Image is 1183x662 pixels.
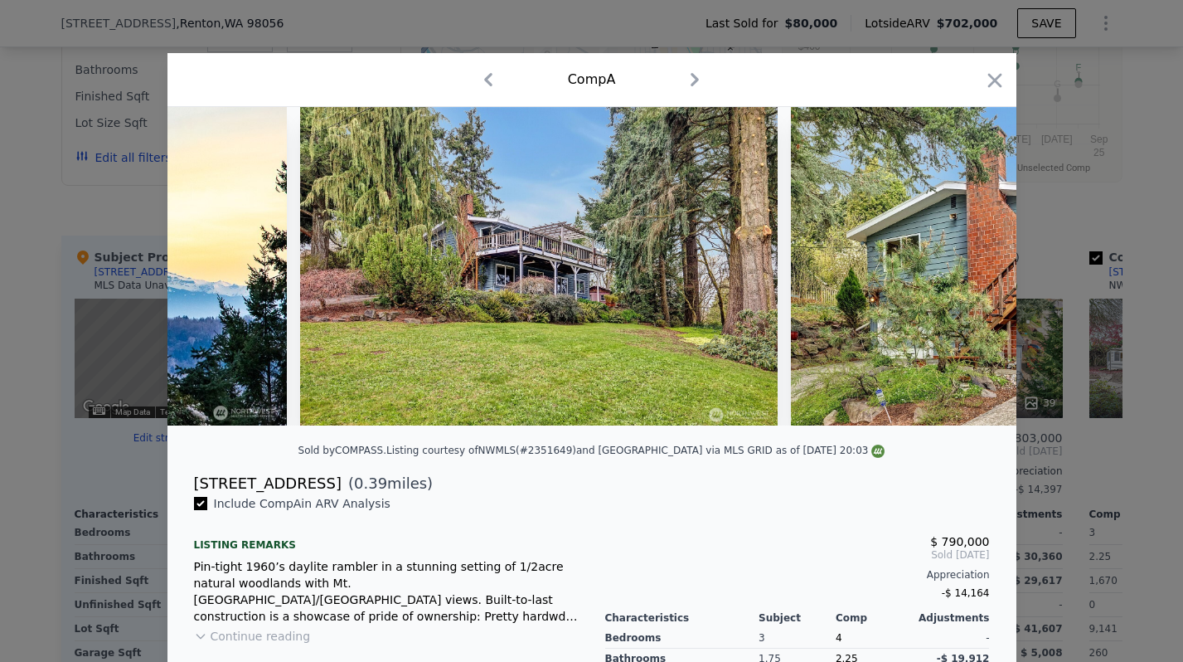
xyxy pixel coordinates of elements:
div: [STREET_ADDRESS] [194,472,342,495]
span: $ 790,000 [930,535,989,548]
span: Include Comp A in ARV Analysis [207,497,397,510]
div: Listing courtesy of NWMLS (#2351649) and [GEOGRAPHIC_DATA] via MLS GRID as of [DATE] 20:03 [386,445,885,456]
div: Characteristics [605,611,759,625]
img: NWMLS Logo [871,445,885,458]
div: - [913,628,990,649]
span: Sold [DATE] [605,548,990,562]
div: Bedrooms [605,628,759,649]
div: Comp [836,611,913,625]
img: Property Img [300,107,778,426]
div: Sold by COMPASS . [298,445,386,456]
button: Continue reading [194,628,311,645]
div: Appreciation [605,568,990,582]
div: Pin-tight 1960’s daylite rambler in a stunning setting of 1/2acre natural woodlands with Mt. [GEO... [194,558,579,625]
div: Subject [759,611,836,625]
span: 4 [836,632,842,644]
div: Listing remarks [194,525,579,552]
div: 3 [759,628,836,649]
div: Comp A [568,70,616,90]
div: Adjustments [913,611,990,625]
span: -$ 14,164 [942,587,990,599]
span: ( miles) [342,472,433,495]
span: 0.39 [354,475,387,492]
